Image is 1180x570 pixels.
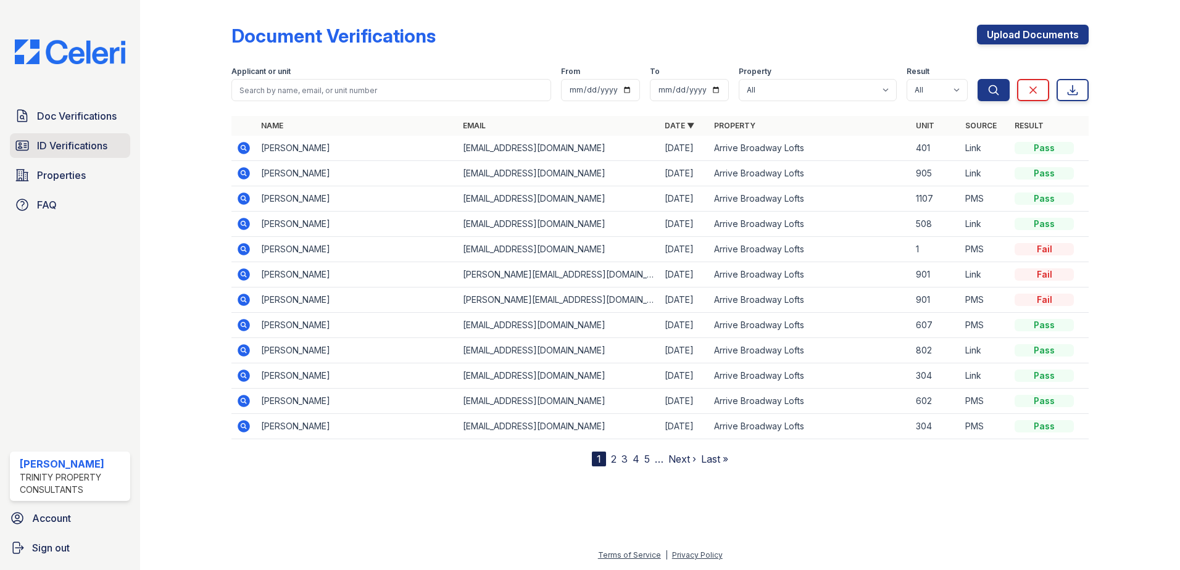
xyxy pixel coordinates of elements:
label: Applicant or unit [231,67,291,76]
td: [EMAIL_ADDRESS][DOMAIN_NAME] [458,338,660,363]
span: … [655,452,663,466]
td: PMS [960,287,1010,313]
td: [EMAIL_ADDRESS][DOMAIN_NAME] [458,389,660,414]
td: Arrive Broadway Lofts [709,414,911,439]
label: Property [739,67,771,76]
a: Properties [10,163,130,188]
td: 304 [911,363,960,389]
a: Email [463,121,486,130]
td: Arrive Broadway Lofts [709,212,911,237]
input: Search by name, email, or unit number [231,79,551,101]
td: [EMAIL_ADDRESS][DOMAIN_NAME] [458,212,660,237]
div: [PERSON_NAME] [20,456,125,471]
td: 1107 [911,186,960,212]
td: [PERSON_NAME] [256,186,458,212]
td: [DATE] [660,338,709,363]
td: Arrive Broadway Lofts [709,363,911,389]
td: [PERSON_NAME] [256,338,458,363]
td: [DATE] [660,389,709,414]
td: 901 [911,287,960,313]
div: Fail [1015,243,1074,255]
td: Link [960,136,1010,161]
a: Doc Verifications [10,104,130,128]
span: FAQ [37,197,57,212]
td: Arrive Broadway Lofts [709,338,911,363]
a: Upload Documents [977,25,1089,44]
td: Arrive Broadway Lofts [709,136,911,161]
td: [DATE] [660,262,709,287]
td: 802 [911,338,960,363]
td: 602 [911,389,960,414]
td: [PERSON_NAME] [256,161,458,186]
td: [PERSON_NAME][EMAIL_ADDRESS][DOMAIN_NAME] [458,287,660,313]
td: Arrive Broadway Lofts [709,287,911,313]
td: Arrive Broadway Lofts [709,161,911,186]
td: 905 [911,161,960,186]
label: From [561,67,580,76]
td: [PERSON_NAME] [256,262,458,287]
td: [PERSON_NAME] [256,414,458,439]
td: [EMAIL_ADDRESS][DOMAIN_NAME] [458,186,660,212]
td: [DATE] [660,186,709,212]
td: [EMAIL_ADDRESS][DOMAIN_NAME] [458,313,660,338]
div: | [665,550,668,560]
a: Date ▼ [665,121,694,130]
td: PMS [960,313,1010,338]
div: Pass [1015,319,1074,331]
td: Arrive Broadway Lofts [709,313,911,338]
td: Arrive Broadway Lofts [709,262,911,287]
a: Result [1015,121,1044,130]
div: Pass [1015,192,1074,205]
div: Pass [1015,142,1074,154]
a: Unit [916,121,934,130]
div: Fail [1015,294,1074,306]
td: [PERSON_NAME] [256,237,458,262]
label: Result [907,67,929,76]
td: [PERSON_NAME] [256,313,458,338]
a: ID Verifications [10,133,130,158]
td: PMS [960,237,1010,262]
td: Link [960,338,1010,363]
td: [DATE] [660,212,709,237]
td: Arrive Broadway Lofts [709,186,911,212]
td: [PERSON_NAME] [256,287,458,313]
td: [DATE] [660,287,709,313]
td: [PERSON_NAME] [256,389,458,414]
span: Doc Verifications [37,109,117,123]
td: 508 [911,212,960,237]
div: Pass [1015,218,1074,230]
a: Property [714,121,755,130]
span: Account [32,511,71,526]
td: Link [960,161,1010,186]
a: Next › [668,453,696,465]
td: [DATE] [660,237,709,262]
div: Fail [1015,268,1074,281]
a: 2 [611,453,617,465]
label: To [650,67,660,76]
a: Last » [701,453,728,465]
td: [PERSON_NAME] [256,363,458,389]
td: [DATE] [660,363,709,389]
td: [PERSON_NAME][EMAIL_ADDRESS][DOMAIN_NAME] [458,262,660,287]
div: Pass [1015,420,1074,432]
a: Account [5,506,135,531]
td: PMS [960,414,1010,439]
td: [DATE] [660,313,709,338]
a: FAQ [10,192,130,217]
td: [PERSON_NAME] [256,212,458,237]
div: Pass [1015,167,1074,180]
a: Sign out [5,535,135,560]
a: Name [261,121,283,130]
td: [EMAIL_ADDRESS][DOMAIN_NAME] [458,237,660,262]
td: Link [960,212,1010,237]
td: [EMAIL_ADDRESS][DOMAIN_NAME] [458,161,660,186]
a: Privacy Policy [672,550,723,560]
td: PMS [960,389,1010,414]
td: 1 [911,237,960,262]
div: Pass [1015,344,1074,357]
a: Terms of Service [598,550,661,560]
td: 607 [911,313,960,338]
td: Arrive Broadway Lofts [709,389,911,414]
span: ID Verifications [37,138,107,153]
td: [DATE] [660,161,709,186]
